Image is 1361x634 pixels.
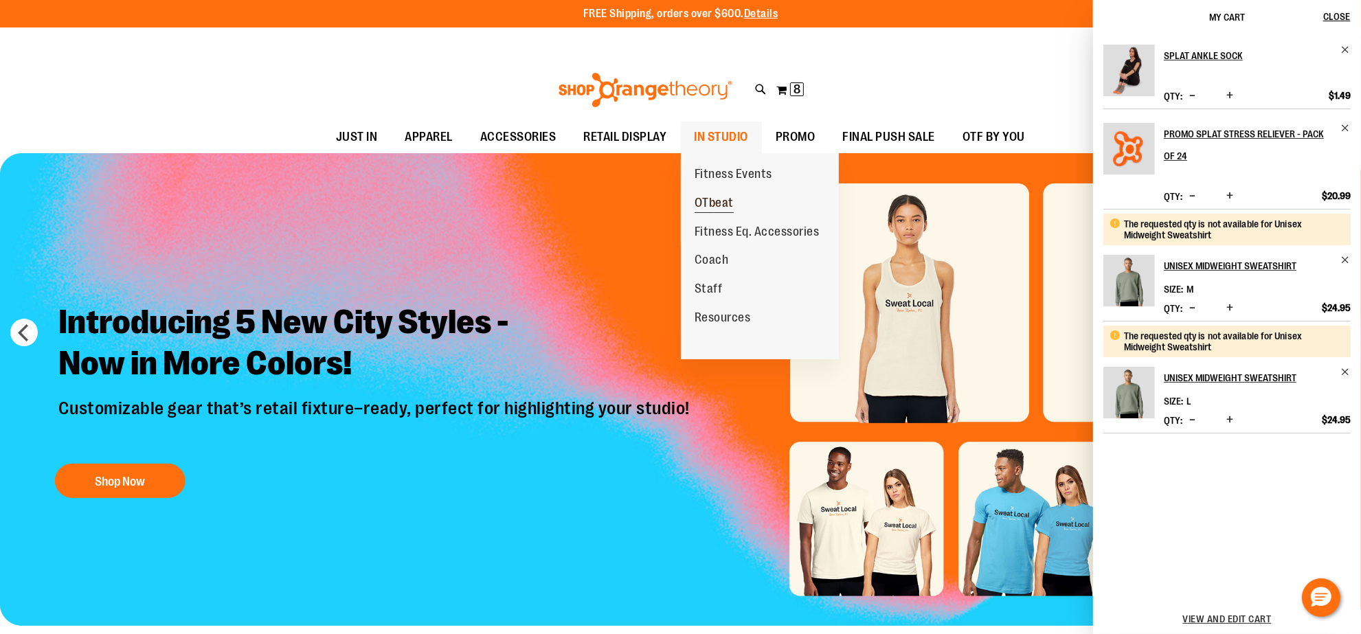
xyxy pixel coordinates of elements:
li: Product [1103,321,1351,433]
img: Promo Splat Stress Reliever - Pack of 24 [1103,123,1155,174]
span: OTF BY YOU [963,122,1025,152]
span: FINAL PUSH SALE [843,122,936,152]
span: OTbeat [695,196,734,213]
button: Hello, have a question? Let’s chat. [1302,578,1340,617]
h2: Splat Ankle Sock [1164,45,1332,67]
img: Shop Orangetheory [556,73,734,107]
span: $20.99 [1322,190,1351,202]
li: Product [1103,109,1351,209]
span: $24.95 [1322,414,1351,426]
h2: Unisex Midweight Sweatshirt [1164,255,1332,277]
p: Customizable gear that’s retail fixture–ready, perfect for highlighting your studio! [48,398,704,450]
span: Resources [695,310,751,328]
li: Product [1103,209,1351,321]
a: Promo Splat Stress Reliever - Pack of 24 [1164,123,1351,167]
span: PROMO [776,122,816,152]
p: FREE Shipping, orders over $600. [583,6,778,22]
a: Remove item [1340,45,1351,55]
a: Unisex Midweight Sweatshirt [1103,255,1155,315]
span: JUST IN [336,122,378,152]
button: Increase product quantity [1223,89,1237,103]
a: Coach [681,246,743,275]
button: Decrease product quantity [1186,414,1199,427]
div: The requested qty is not available for Unisex Midweight Sweatshirt [1124,218,1340,240]
a: JUST IN [322,122,392,153]
span: ACCESSORIES [480,122,556,152]
button: Decrease product quantity [1186,89,1199,103]
button: Increase product quantity [1223,190,1237,203]
a: OTbeat [681,189,747,218]
a: Promo Splat Stress Reliever - Pack of 24 [1103,123,1155,183]
a: OTF BY YOU [949,122,1039,153]
span: L [1186,396,1191,407]
a: Remove item [1340,255,1351,265]
span: Fitness Events [695,167,772,184]
ul: IN STUDIO [681,153,839,359]
a: PROMO [762,122,829,153]
span: Fitness Eq. Accessories [695,225,820,242]
li: Product [1103,45,1351,109]
div: The requested qty is not available for Unisex Midweight Sweatshirt [1124,330,1340,352]
a: FINAL PUSH SALE [829,122,949,153]
label: Qty [1164,303,1182,314]
span: IN STUDIO [695,122,749,152]
a: Fitness Eq. Accessories [681,218,833,247]
a: Unisex Midweight Sweatshirt [1164,255,1351,277]
img: Unisex Midweight Sweatshirt [1103,367,1155,418]
a: Remove item [1340,123,1351,133]
dt: Size [1164,396,1183,407]
h2: Unisex Midweight Sweatshirt [1164,367,1332,389]
a: Splat Ankle Sock [1103,45,1155,105]
span: APPAREL [405,122,453,152]
a: ACCESSORIES [466,122,570,153]
a: Unisex Midweight Sweatshirt [1103,367,1155,427]
label: Qty [1164,415,1182,426]
span: Close [1323,11,1350,22]
span: 8 [794,82,800,96]
span: $1.49 [1329,89,1351,102]
a: Resources [681,304,765,332]
button: Increase product quantity [1223,414,1237,427]
a: Fitness Events [681,160,786,189]
img: Splat Ankle Sock [1103,45,1155,96]
a: APPAREL [392,122,467,153]
h2: Promo Splat Stress Reliever - Pack of 24 [1164,123,1332,167]
label: Qty [1164,91,1182,102]
a: IN STUDIO [681,122,763,153]
span: My Cart [1209,12,1245,23]
img: Unisex Midweight Sweatshirt [1103,255,1155,306]
a: View and edit cart [1183,613,1272,624]
a: Details [744,8,778,20]
button: prev [10,319,38,346]
a: RETAIL DISPLAY [570,122,681,153]
button: Decrease product quantity [1186,190,1199,203]
a: Splat Ankle Sock [1164,45,1351,67]
h2: Introducing 5 New City Styles - Now in More Colors! [48,291,704,398]
a: Unisex Midweight Sweatshirt [1164,367,1351,389]
span: M [1186,284,1193,295]
a: Introducing 5 New City Styles -Now in More Colors! Customizable gear that’s retail fixture–ready,... [48,291,704,505]
span: Staff [695,282,723,299]
span: RETAIL DISPLAY [584,122,667,152]
dt: Size [1164,284,1183,295]
button: Increase product quantity [1223,302,1237,315]
label: Qty [1164,191,1182,202]
a: Remove item [1340,367,1351,377]
span: Coach [695,253,729,270]
button: Shop Now [55,464,185,498]
span: $24.95 [1322,302,1351,314]
a: Staff [681,275,736,304]
button: Decrease product quantity [1186,302,1199,315]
